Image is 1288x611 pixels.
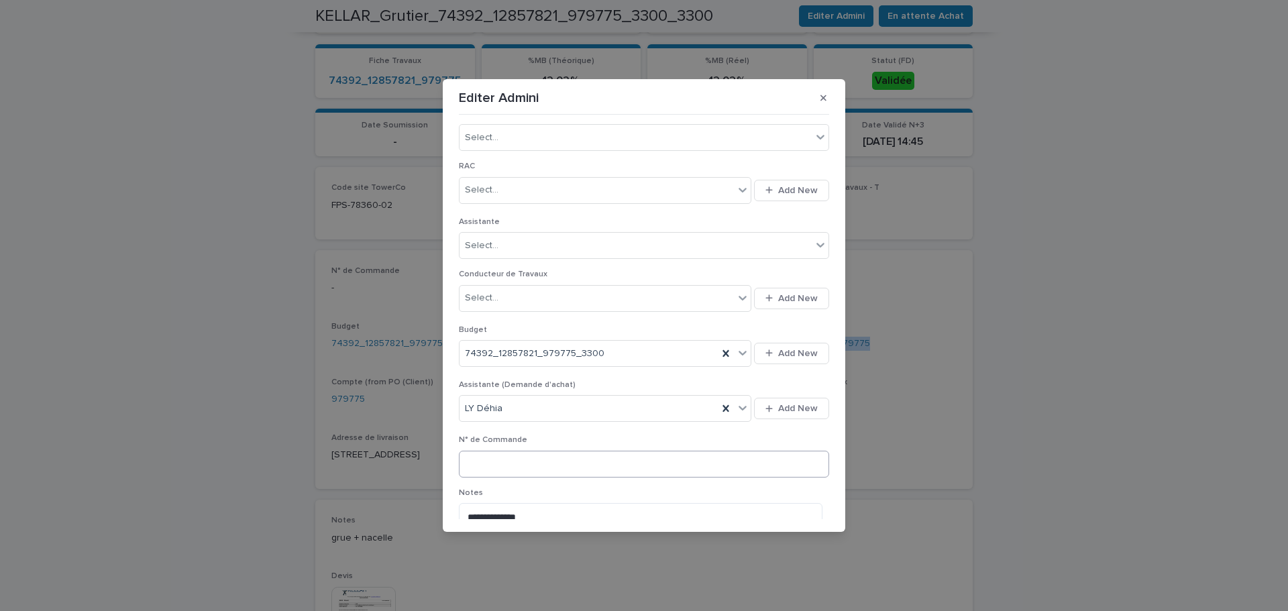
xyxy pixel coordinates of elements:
[465,183,498,197] div: Select...
[459,270,547,278] span: Conducteur de Travaux
[465,131,498,145] div: Select...
[459,110,470,118] span: RA
[754,180,829,201] button: Add New
[459,489,483,497] span: Notes
[465,239,498,253] div: Select...
[778,186,818,195] span: Add New
[459,381,576,389] span: Assistante (Demande d'achat)
[459,90,539,106] p: Editer Admini
[754,343,829,364] button: Add New
[465,402,502,416] span: LY Déhia
[754,398,829,419] button: Add New
[778,349,818,358] span: Add New
[459,326,487,334] span: Budget
[754,288,829,309] button: Add New
[465,347,604,361] span: 74392_12857821_979775_3300
[778,404,818,413] span: Add New
[459,436,527,444] span: N° de Commande
[778,294,818,303] span: Add New
[459,218,500,226] span: Assistante
[459,162,475,170] span: RAC
[465,291,498,305] div: Select...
